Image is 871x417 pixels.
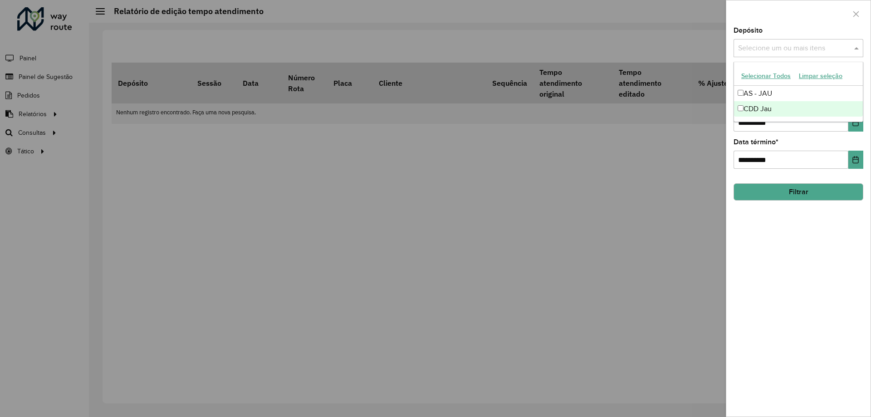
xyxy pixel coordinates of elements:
div: AS - JAU [734,86,863,101]
ng-dropdown-panel: Options list [734,62,863,122]
button: Choose Date [848,151,863,169]
div: CDD Jau [734,101,863,117]
button: Filtrar [734,183,863,201]
button: Selecionar Todos [737,69,795,83]
button: Limpar seleção [795,69,847,83]
label: Depósito [734,25,763,36]
label: Data término [734,137,778,147]
button: Choose Date [848,113,863,132]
